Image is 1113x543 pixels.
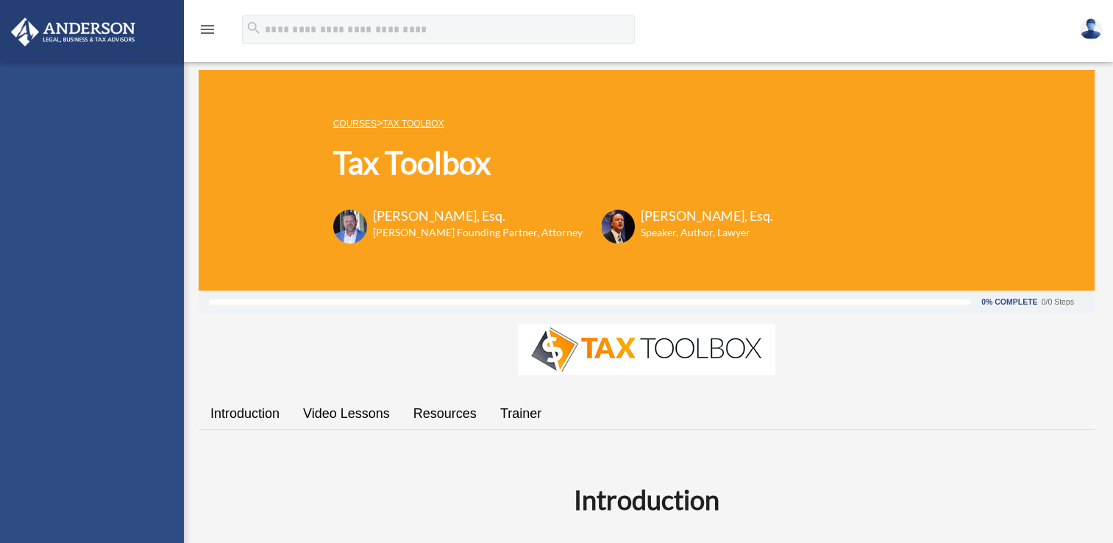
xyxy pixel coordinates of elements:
[246,20,262,36] i: search
[641,225,755,240] h6: Speaker, Author, Lawyer
[981,298,1037,306] div: 0% Complete
[333,118,377,129] a: COURSES
[402,393,488,435] a: Resources
[7,18,140,46] img: Anderson Advisors Platinum Portal
[488,393,553,435] a: Trainer
[199,393,291,435] a: Introduction
[207,481,1086,518] h2: Introduction
[641,207,773,225] h3: [PERSON_NAME], Esq.
[333,114,773,132] p: >
[199,21,216,38] i: menu
[1042,298,1074,306] div: 0/0 Steps
[199,26,216,38] a: menu
[383,118,444,129] a: Tax Toolbox
[333,210,367,244] img: Toby-circle-head.png
[373,207,583,225] h3: [PERSON_NAME], Esq.
[601,210,635,244] img: Scott-Estill-Headshot.png
[333,141,773,185] h1: Tax Toolbox
[373,225,583,240] h6: [PERSON_NAME] Founding Partner, Attorney
[1080,18,1102,40] img: User Pic
[291,393,402,435] a: Video Lessons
